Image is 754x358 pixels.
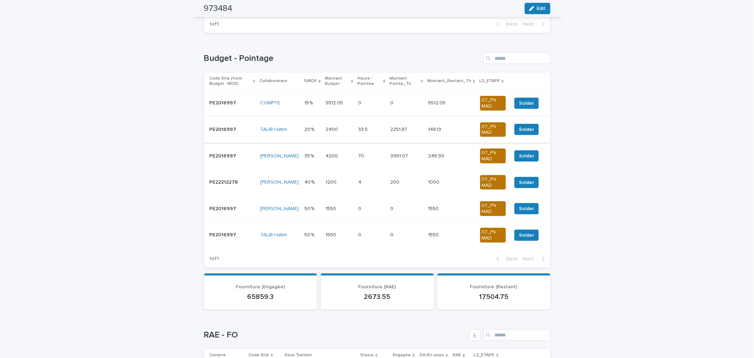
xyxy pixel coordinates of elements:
span: Fourniture (Restant) [470,284,518,289]
tr: PE2016997PE2016997 [PERSON_NAME] 50 %50 % 15501550 00 00 15501550 07_PV MADSolder [204,196,550,222]
span: Next [523,22,539,27]
a: [PERSON_NAME] [260,179,299,185]
button: Edit [525,3,550,14]
h2: 973484 [204,4,233,14]
p: 1 of 1 [204,250,225,267]
p: 200 [390,178,401,185]
tr: PE2016997PE2016997 [PERSON_NAME] 35 %35 % 42004200 7070 3951.073951.07 248.93248.93 07_PV MADSolder [204,143,550,169]
span: Fourniture (RAE) [358,284,396,289]
p: 1 of 1 [204,16,225,33]
p: Montant_Restant_Th [427,77,471,85]
p: 3951.07 [390,152,409,159]
p: 20 % [304,125,316,133]
p: 5512.05 [326,99,345,106]
a: [PERSON_NAME] [260,153,299,159]
p: 1550 [326,204,338,212]
button: Back [491,256,520,262]
p: Montant Budget [325,75,350,88]
button: Next [520,21,550,27]
button: Solder [514,98,539,109]
p: 148.13 [428,125,443,133]
p: 0 [390,204,395,212]
button: Solder [514,150,539,162]
button: Solder [514,177,539,188]
div: 07_PV MAD [480,122,506,137]
p: 17504.75 [446,293,542,301]
p: 70 [358,152,366,159]
p: 1550 [428,231,440,238]
p: 2251.87 [390,125,409,133]
span: Edit [537,6,546,11]
p: 0 [390,231,395,238]
button: Solder [514,230,539,241]
p: 50 % [304,231,316,238]
span: Next [523,256,539,261]
span: Fourniture (Engagée) [236,284,285,289]
span: Solder [519,152,534,160]
button: Solder [514,203,539,214]
input: Search [483,53,550,64]
p: 1550 [326,231,338,238]
p: 35 % [304,152,315,159]
div: 07_PV MAD [480,149,506,163]
p: 0 [358,204,363,212]
p: 0 [358,231,363,238]
p: Heure - Pointée [357,75,381,88]
p: 0 [358,99,363,106]
p: 1550 [428,204,440,212]
p: L2_ETAPE [479,77,500,85]
p: 248.93 [428,152,445,159]
span: Solder [519,179,534,186]
p: PE2016997 [210,99,238,106]
p: 4 [358,178,363,185]
p: 1200 [326,178,338,185]
span: Solder [519,126,534,133]
tr: PE2016997PE2016997 COMPTE 15 %15 % 5512.055512.05 00 00 5512.055512.05 07_PV MADSolder [204,90,550,116]
div: 07_PV MAD [480,201,506,216]
p: 33.5 [358,125,369,133]
h1: Budget - Pointage [204,53,480,64]
tr: PE22212278PE22212278 [PERSON_NAME] 40 %40 % 12001200 44 200200 10001000 07_PV MADSolder [204,169,550,196]
p: 40 % [304,178,316,185]
span: Solder [519,232,534,239]
p: 5512.05 [428,99,447,106]
button: Solder [514,124,539,135]
a: [PERSON_NAME] [260,206,299,212]
p: Montant Pointé_Th [390,75,419,88]
span: Solder [519,205,534,212]
p: 4200 [326,152,340,159]
p: 65859.3 [212,293,309,301]
button: Back [491,21,520,27]
p: 2673.55 [329,293,425,301]
p: Code Site (from Budget - MOE) [210,75,252,88]
p: PE2016997 [210,152,238,159]
div: 07_PV MAD [480,228,506,243]
button: Next [520,256,550,262]
a: COMPTE [260,100,280,106]
tr: PE2016997PE2016997 TALIB Hatim 50 %50 % 15501550 00 00 15501550 07_PV MADSolder [204,222,550,248]
p: 0 [390,99,395,106]
p: %MOE [304,77,317,85]
p: 2400 [326,125,340,133]
h1: RAE - FO [204,330,466,340]
p: Collaborateur [259,77,287,85]
input: Search [483,329,550,341]
tr: PE2016997PE2016997 TALIB Hatim 20 %20 % 24002400 33.533.5 2251.872251.87 148.13148.13 07_PV MADSo... [204,116,550,143]
div: 07_PV MAD [480,175,506,190]
p: PE2016997 [210,125,238,133]
div: 07_PV MAD [480,96,506,111]
p: 15 % [304,99,314,106]
span: Back [502,22,518,27]
p: PE22212278 [210,178,240,185]
p: 50 % [304,204,316,212]
a: TALIB Hatim [260,127,287,133]
a: TALIB Hatim [260,232,287,238]
p: PE2016997 [210,231,238,238]
p: 1000 [428,178,441,185]
span: Solder [519,100,534,107]
span: Back [502,256,518,261]
p: PE2016997 [210,204,238,212]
